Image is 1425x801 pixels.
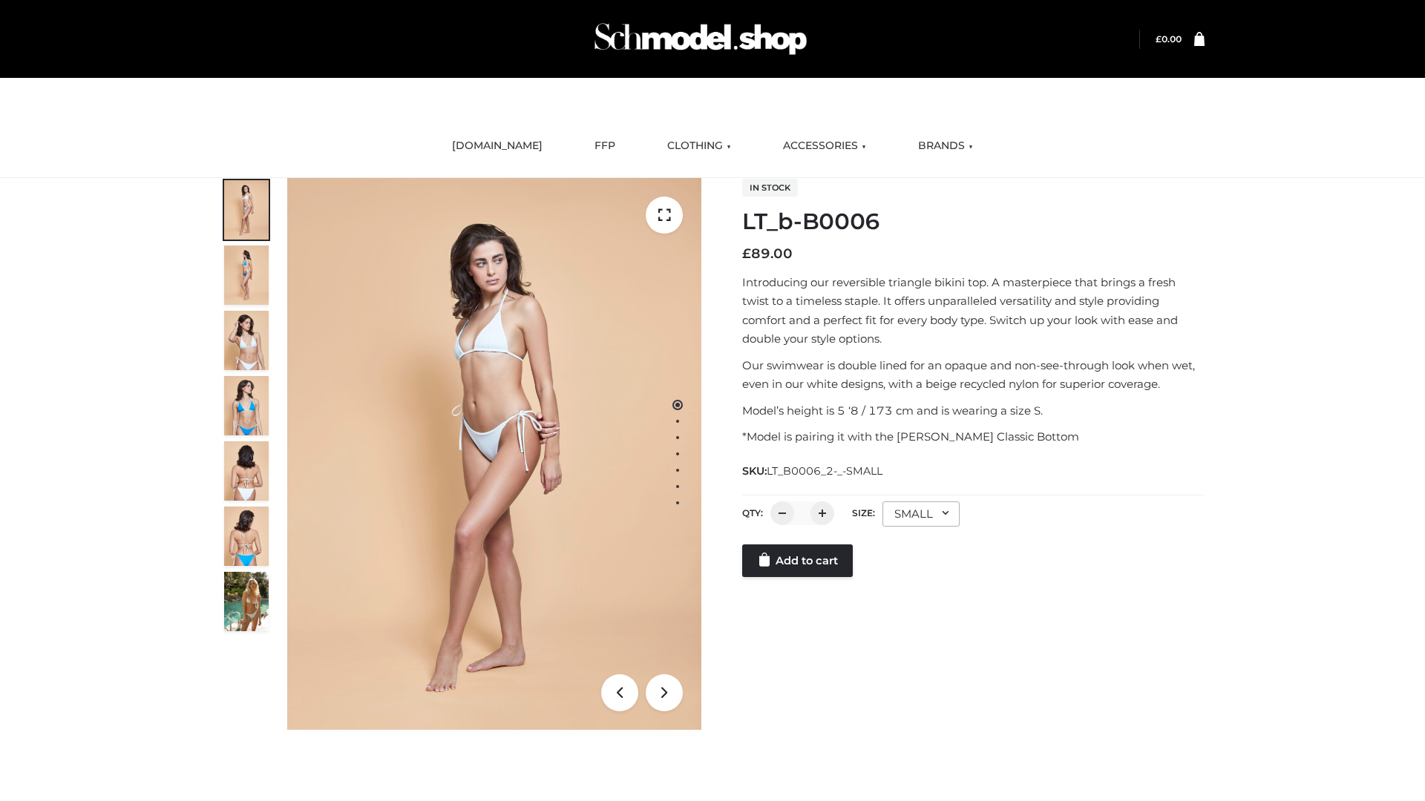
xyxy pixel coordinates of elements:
img: Arieltop_CloudNine_AzureSky2.jpg [224,572,269,631]
a: [DOMAIN_NAME] [441,130,554,162]
a: CLOTHING [656,130,742,162]
span: £ [742,245,751,262]
div: SMALL [882,501,960,527]
span: £ [1156,33,1162,44]
img: ArielClassicBikiniTop_CloudNine_AzureSky_OW114ECO_3-scaled.jpg [224,311,269,370]
p: Model’s height is 5 ‘8 / 173 cm and is wearing a size S. [742,401,1205,421]
a: Add to cart [742,544,853,577]
img: ArielClassicBikiniTop_CloudNine_AzureSky_OW114ECO_1-scaled.jpg [224,180,269,240]
bdi: 89.00 [742,245,793,262]
p: *Model is pairing it with the [PERSON_NAME] Classic Bottom [742,427,1205,446]
a: ACCESSORIES [772,130,877,162]
h1: LT_b-B0006 [742,208,1205,235]
img: ArielClassicBikiniTop_CloudNine_AzureSky_OW114ECO_4-scaled.jpg [224,376,269,435]
span: In stock [742,179,798,197]
img: ArielClassicBikiniTop_CloudNine_AzureSky_OW114ECO_7-scaled.jpg [224,441,269,501]
bdi: 0.00 [1156,33,1182,44]
a: £0.00 [1156,33,1182,44]
label: Size: [852,507,875,518]
a: BRANDS [907,130,984,162]
span: SKU: [742,462,884,480]
img: ArielClassicBikiniTop_CloudNine_AzureSky_OW114ECO_1 [287,178,701,730]
p: Our swimwear is double lined for an opaque and non-see-through look when wet, even in our white d... [742,356,1205,394]
p: Introducing our reversible triangle bikini top. A masterpiece that brings a fresh twist to a time... [742,273,1205,349]
img: ArielClassicBikiniTop_CloudNine_AzureSky_OW114ECO_2-scaled.jpg [224,245,269,305]
a: FFP [583,130,626,162]
label: QTY: [742,507,763,518]
img: Schmodel Admin 964 [589,10,812,68]
img: ArielClassicBikiniTop_CloudNine_AzureSky_OW114ECO_8-scaled.jpg [224,507,269,566]
span: LT_B0006_2-_-SMALL [767,464,882,478]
